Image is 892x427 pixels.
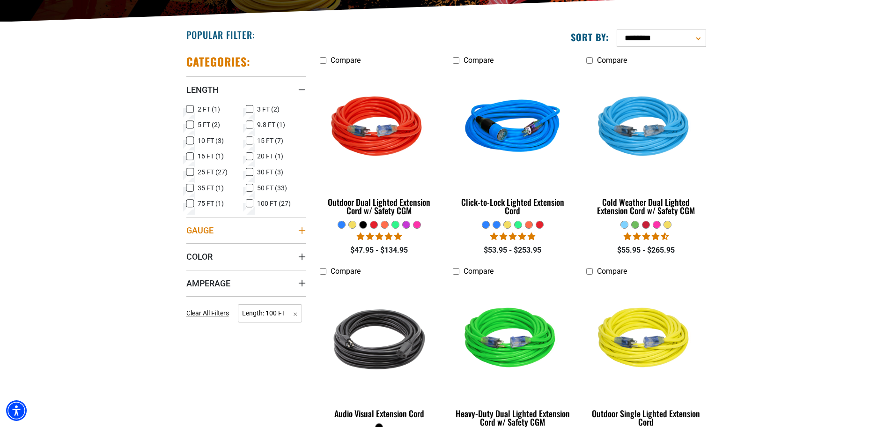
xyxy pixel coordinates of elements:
[320,281,439,423] a: black Audio Visual Extension Cord
[186,76,306,103] summary: Length
[238,304,302,322] span: Length: 100 FT
[597,56,627,65] span: Compare
[624,232,669,241] span: 4.62 stars
[586,245,706,256] div: $55.95 - $265.95
[186,84,219,95] span: Length
[198,106,220,112] span: 2 FT (1)
[320,285,438,393] img: black
[198,200,224,207] span: 75 FT (1)
[186,54,251,69] h2: Categories:
[186,243,306,270] summary: Color
[186,29,255,41] h2: Popular Filter:
[331,267,361,276] span: Compare
[464,267,494,276] span: Compare
[257,185,287,191] span: 50 FT (33)
[257,200,291,207] span: 100 FT (27)
[454,285,572,393] img: green
[186,217,306,243] summary: Gauge
[320,245,439,256] div: $47.95 - $134.95
[320,74,438,182] img: Red
[587,285,705,393] img: yellow
[198,137,224,144] span: 10 FT (3)
[453,69,572,220] a: blue Click-to-Lock Lighted Extension Cord
[490,232,535,241] span: 4.87 stars
[6,400,27,421] div: Accessibility Menu
[198,169,228,175] span: 25 FT (27)
[198,185,224,191] span: 35 FT (1)
[331,56,361,65] span: Compare
[597,267,627,276] span: Compare
[198,153,224,159] span: 16 FT (1)
[586,198,706,215] div: Cold Weather Dual Lighted Extension Cord w/ Safety CGM
[453,245,572,256] div: $53.95 - $253.95
[586,409,706,426] div: Outdoor Single Lighted Extension Cord
[186,251,213,262] span: Color
[257,121,285,128] span: 9.8 FT (1)
[238,308,302,317] a: Length: 100 FT
[587,74,705,182] img: Light Blue
[453,409,572,426] div: Heavy-Duty Dual Lighted Extension Cord w/ Safety CGM
[186,308,233,318] a: Clear All Filters
[320,409,439,418] div: Audio Visual Extension Cord
[257,169,283,175] span: 30 FT (3)
[464,56,494,65] span: Compare
[257,106,280,112] span: 3 FT (2)
[257,137,283,144] span: 15 FT (7)
[357,232,402,241] span: 4.81 stars
[186,225,214,236] span: Gauge
[320,69,439,220] a: Red Outdoor Dual Lighted Extension Cord w/ Safety CGM
[320,198,439,215] div: Outdoor Dual Lighted Extension Cord w/ Safety CGM
[186,278,230,289] span: Amperage
[454,74,572,182] img: blue
[586,69,706,220] a: Light Blue Cold Weather Dual Lighted Extension Cord w/ Safety CGM
[186,309,229,317] span: Clear All Filters
[198,121,220,128] span: 5 FT (2)
[186,270,306,296] summary: Amperage
[571,31,609,43] label: Sort by:
[453,198,572,215] div: Click-to-Lock Lighted Extension Cord
[257,153,283,159] span: 20 FT (1)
